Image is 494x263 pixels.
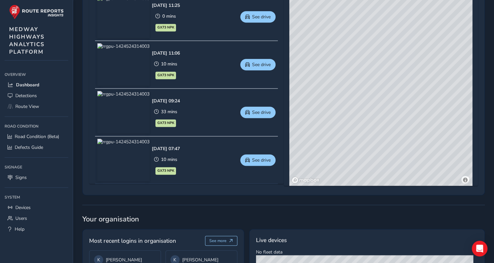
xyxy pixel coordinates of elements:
button: See drive [240,11,276,23]
span: GX73 NPK [157,120,174,126]
a: Users [5,213,68,224]
a: Help [5,224,68,235]
span: Help [15,226,24,232]
span: Detections [15,93,37,99]
div: [DATE] 11:06 [152,50,180,56]
a: Route View [5,101,68,112]
span: 33 mins [161,109,177,115]
img: rr logo [9,5,64,19]
a: Signs [5,172,68,183]
span: K [173,257,176,263]
span: Dashboard [16,82,39,88]
div: [DATE] 09:24 [152,98,180,104]
span: See more [209,238,227,243]
span: See drive [252,109,271,115]
a: Dashboard [5,79,68,90]
span: GX73 NPK [157,73,174,78]
span: See drive [252,14,271,20]
div: Open Intercom Messenger [472,241,487,256]
span: See drive [252,61,271,68]
img: rrgpu-1424524314003 [97,139,150,181]
span: GX73 NPK [157,168,174,173]
span: K [97,257,100,263]
span: Route View [15,103,39,110]
button: See drive [240,59,276,70]
span: 10 mins [161,156,177,163]
a: Devices [5,202,68,213]
span: MEDWAY HIGHWAYS ANALYTICS PLATFORM [9,26,45,56]
div: Overview [5,70,68,79]
button: See drive [240,107,276,118]
a: Detections [5,90,68,101]
span: Signs [15,174,27,181]
span: Devices [15,204,31,211]
span: 0 mins [162,13,176,19]
div: Road Condition [5,121,68,131]
span: 10 mins [161,61,177,67]
button: See more [205,236,237,246]
img: rrgpu-1424524314003 [97,43,150,86]
span: GX73 NPK [157,25,174,30]
span: Your organisation [82,214,485,224]
div: Signage [5,162,68,172]
span: Defects Guide [15,144,43,150]
a: Road Condition (Beta) [5,131,68,142]
span: Most recent logins in organisation [89,237,176,245]
span: Live devices [256,236,287,244]
div: [DATE] 11:25 [152,2,180,9]
a: Defects Guide [5,142,68,153]
img: rrgpu-1424524314003 [97,91,150,133]
span: See drive [252,157,271,163]
button: See drive [240,154,276,166]
div: [DATE] 07:47 [152,146,180,152]
div: System [5,192,68,202]
span: Road Condition (Beta) [15,133,59,140]
span: Users [15,215,27,221]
